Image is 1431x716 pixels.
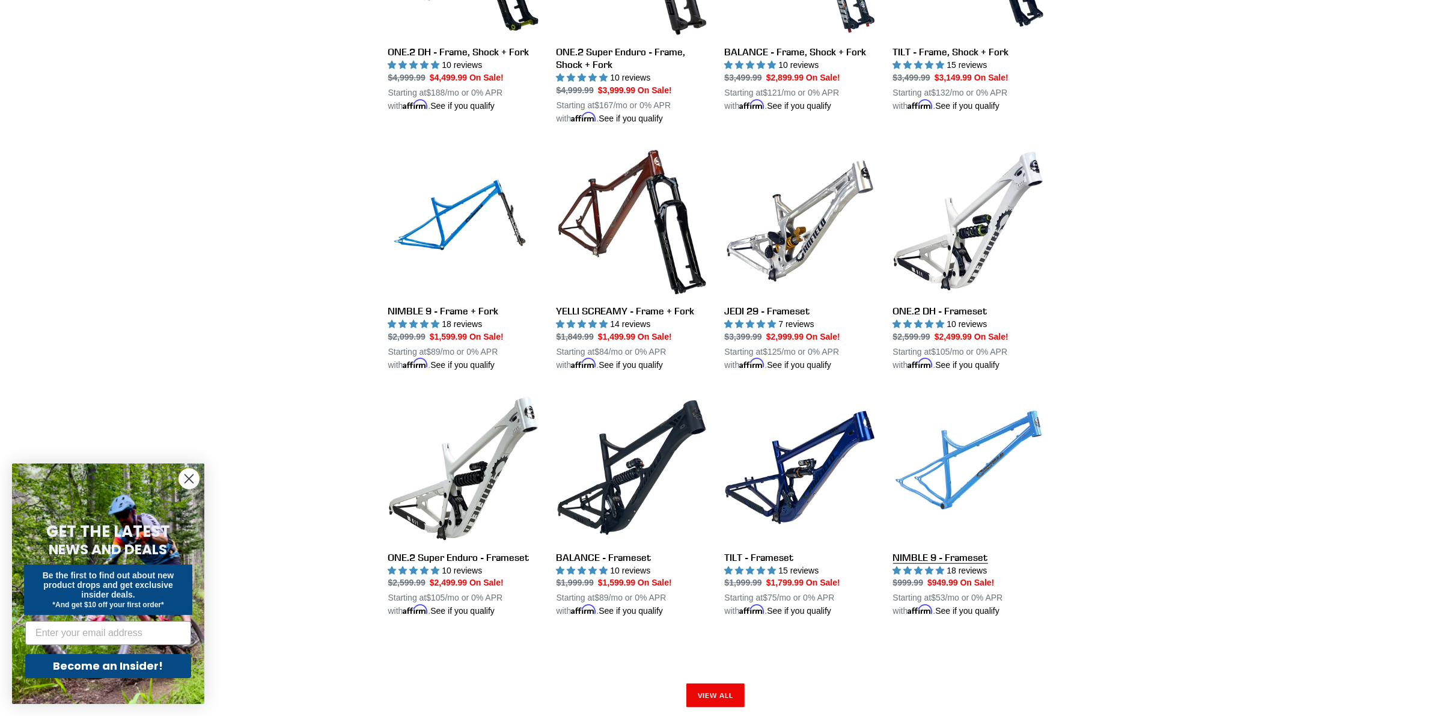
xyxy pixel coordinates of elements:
input: Enter your email address [25,621,191,645]
span: NEWS AND DEALS [49,540,168,559]
span: GET THE LATEST [46,521,170,542]
span: *And get $10 off your first order* [52,601,163,609]
span: Be the first to find out about new product drops and get exclusive insider deals. [43,571,174,599]
button: Become an Insider! [25,654,191,678]
a: View all products in the STEALS AND DEALS collection [686,684,745,708]
button: Close dialog [178,468,200,489]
